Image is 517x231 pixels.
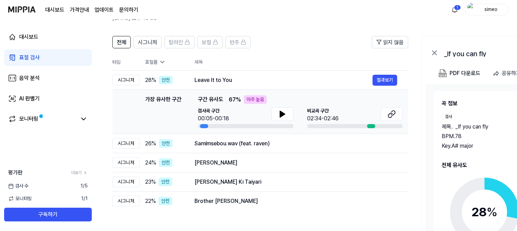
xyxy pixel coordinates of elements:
[112,36,131,48] button: 전체
[8,115,77,123] a: 모니터링
[19,74,40,82] div: 음악 분석
[112,75,140,85] div: 시그니처
[8,195,32,202] span: 모니터링
[194,178,397,186] div: [PERSON_NAME] Ki Taiyari
[198,107,229,114] span: 검사곡 구간
[372,36,408,48] button: 읽지 않음
[94,6,114,14] a: 업데이트
[71,170,88,176] a: 더보기
[112,157,140,168] div: 시그니처
[145,76,156,84] span: 28 %
[145,95,181,128] div: 가장 유사한 구간
[244,95,267,104] div: 아주 높음
[117,38,126,47] span: 전체
[450,69,480,78] div: PDF 다운로드
[134,36,162,48] button: 시그니처
[230,38,239,47] span: 반주
[112,196,140,206] div: 시그니처
[4,90,92,107] a: AI 판별기
[145,59,184,66] div: 표절률
[442,113,455,120] div: 검사
[202,38,211,47] span: 보컬
[487,205,497,219] span: %
[81,195,88,202] span: 1 / 1
[19,115,38,123] div: 모니터링
[442,123,453,131] span: 제목 .
[194,76,373,84] div: Leave It to You
[159,76,173,84] div: 안전
[4,29,92,45] a: 대시보드
[449,4,460,15] button: 알림1
[225,36,251,48] button: 반주
[19,33,38,41] div: 대시보드
[229,96,241,104] span: 67 %
[159,139,173,148] div: 안전
[19,95,40,103] div: AI 판별기
[145,197,156,205] span: 22 %
[307,107,339,114] span: 비교곡 구간
[467,3,476,16] img: profile
[198,114,229,123] div: 00:05-00:18
[307,114,339,123] div: 02:34-02:46
[4,49,92,66] a: 표절 검사
[454,5,461,10] div: 1
[145,159,156,167] span: 24 %
[455,123,488,131] span: _If you can fly
[194,54,408,70] th: 제목
[383,38,404,47] span: 읽지 않음
[19,53,40,62] div: 표절 검사
[145,139,156,148] span: 26 %
[439,69,447,77] img: PDF Download
[164,36,194,48] button: 탑라인
[159,158,173,167] div: 안전
[138,38,157,47] span: 시그니처
[145,178,156,186] span: 23 %
[8,182,28,190] span: 검사 수
[194,159,397,167] div: [PERSON_NAME]
[194,139,397,148] div: Samímsebou.wav (feat. raven)
[80,182,88,190] span: 1 / 5
[437,66,482,80] button: PDF 다운로드
[112,138,140,149] div: 시그니처
[194,197,397,205] div: Brother [PERSON_NAME]
[119,6,138,14] a: 문의하기
[112,54,140,71] th: 타입
[373,75,397,86] button: 결과보기
[159,178,172,186] div: 안전
[45,6,64,14] a: 대시보드
[4,70,92,86] a: 음악 분석
[70,6,89,14] a: 가격안내
[198,95,223,104] span: 구간 유사도
[169,38,183,47] span: 탑라인
[478,5,504,13] div: simeo
[465,4,509,15] button: profilesimeo
[4,208,92,221] button: 구독하기
[197,36,223,48] button: 보컬
[8,169,23,177] span: 평가판
[451,5,459,14] img: 알림
[159,197,172,205] div: 안전
[471,203,497,221] div: 28
[112,177,140,187] div: 시그니처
